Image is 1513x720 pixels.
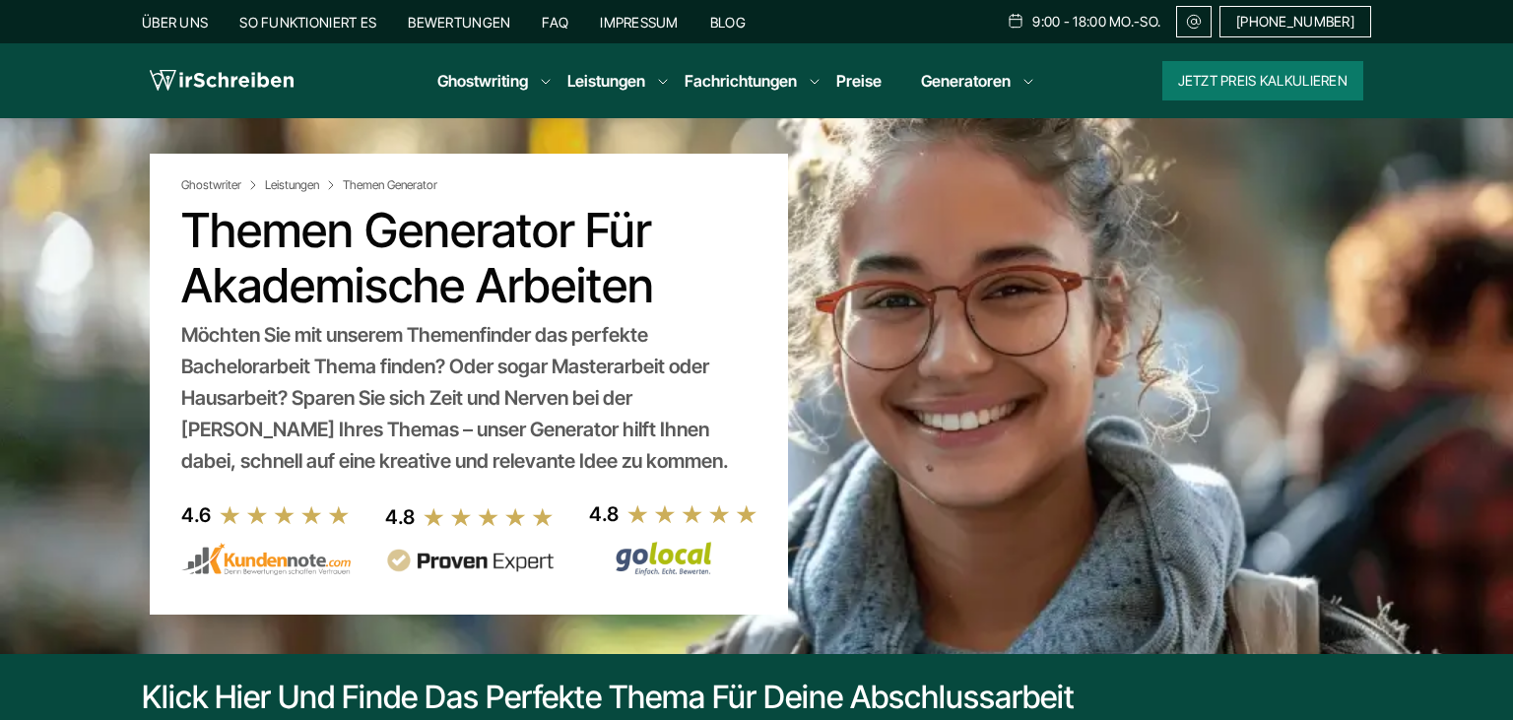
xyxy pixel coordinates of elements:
[181,543,351,576] img: kundennote
[589,498,619,530] div: 4.8
[710,14,746,31] a: Blog
[1162,61,1363,100] button: Jetzt Preis kalkulieren
[921,69,1011,93] a: Generatoren
[589,541,758,576] img: Wirschreiben Bewertungen
[626,503,758,525] img: stars
[181,177,261,193] a: Ghostwriter
[219,504,351,526] img: stars
[265,177,339,193] a: Leistungen
[542,14,568,31] a: FAQ
[600,14,679,31] a: Impressum
[1185,14,1203,30] img: Email
[567,69,645,93] a: Leistungen
[423,506,555,528] img: stars
[1032,14,1160,30] span: 9:00 - 18:00 Mo.-So.
[239,14,376,31] a: So funktioniert es
[150,66,294,96] img: logo wirschreiben
[1219,6,1371,37] a: [PHONE_NUMBER]
[181,499,211,531] div: 4.6
[437,69,528,93] a: Ghostwriting
[836,71,882,91] a: Preise
[142,678,1075,717] div: Klick hier und finde das perfekte Thema für deine Abschlussarbeit
[142,14,208,31] a: Über uns
[685,69,797,93] a: Fachrichtungen
[181,203,756,313] h1: Themen Generator für akademische Arbeiten
[408,14,510,31] a: Bewertungen
[1007,13,1024,29] img: Schedule
[1236,14,1354,30] span: [PHONE_NUMBER]
[343,177,437,193] span: Themen Generator
[385,549,555,573] img: provenexpert reviews
[181,319,756,477] div: Möchten Sie mit unserem Themenfinder das perfekte Bachelorarbeit Thema finden? Oder sogar Mastera...
[385,501,415,533] div: 4.8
